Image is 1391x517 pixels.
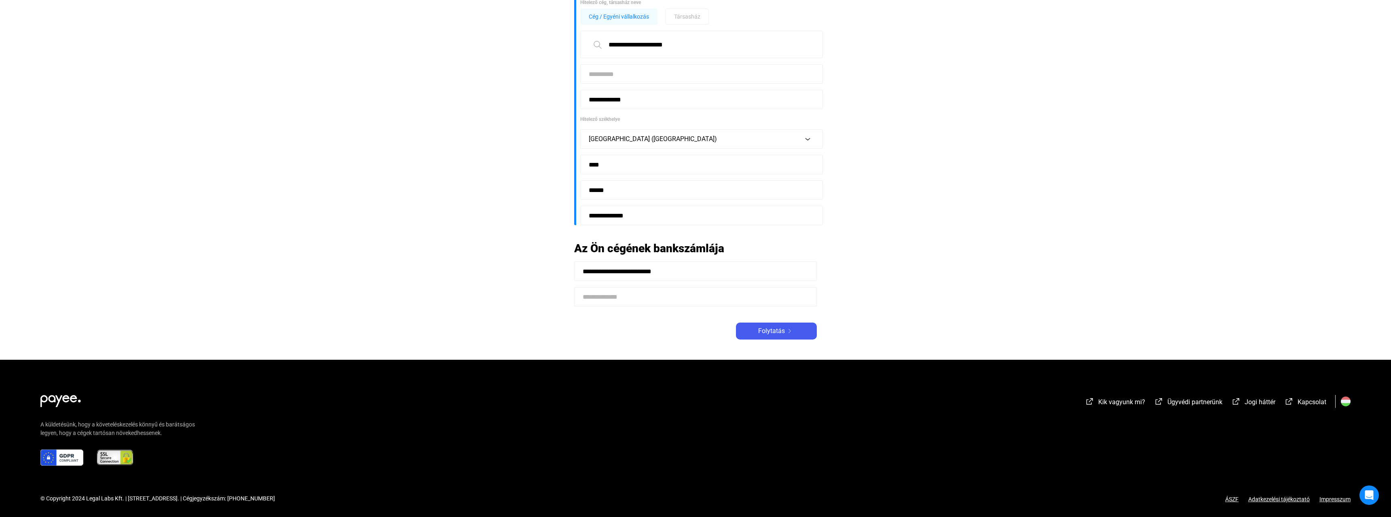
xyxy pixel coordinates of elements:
[1154,399,1222,407] a: external-link-whiteÜgyvédi partnerünk
[1341,397,1351,406] img: HU.svg
[1225,496,1239,502] a: ÁSZF
[580,115,817,123] div: Hitelező székhelye
[40,390,81,407] img: white-payee-white-dot.svg
[1284,399,1326,407] a: external-link-whiteKapcsolat
[580,8,657,25] button: Cég / Egyéni vállalkozás
[736,323,817,340] button: Folytatásarrow-right-white
[1298,398,1326,406] span: Kapcsolat
[1231,399,1275,407] a: external-link-whiteJogi háttér
[40,494,275,503] div: © Copyright 2024 Legal Labs Kft. | [STREET_ADDRESS]. | Cégjegyzékszám: [PHONE_NUMBER]
[1154,397,1164,405] img: external-link-white
[580,129,823,149] button: [GEOGRAPHIC_DATA] ([GEOGRAPHIC_DATA])
[1098,398,1145,406] span: Kik vagyunk mi?
[666,8,709,25] button: Társasház
[1231,397,1241,405] img: external-link-white
[96,449,134,466] img: ssl
[1319,496,1351,502] a: Impresszum
[674,12,700,21] span: Társasház
[1284,397,1294,405] img: external-link-white
[1085,399,1145,407] a: external-link-whiteKik vagyunk mi?
[1239,496,1319,502] a: Adatkezelési tájékoztató
[1359,485,1379,505] div: Open Intercom Messenger
[40,449,83,466] img: gdpr
[758,326,785,336] span: Folytatás
[785,329,795,333] img: arrow-right-white
[1085,397,1095,405] img: external-link-white
[574,241,817,255] h2: Az Ön cégének bankszámlája
[589,12,649,21] span: Cég / Egyéni vállalkozás
[1245,398,1275,406] span: Jogi háttér
[589,135,717,143] span: [GEOGRAPHIC_DATA] ([GEOGRAPHIC_DATA])
[1167,398,1222,406] span: Ügyvédi partnerünk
